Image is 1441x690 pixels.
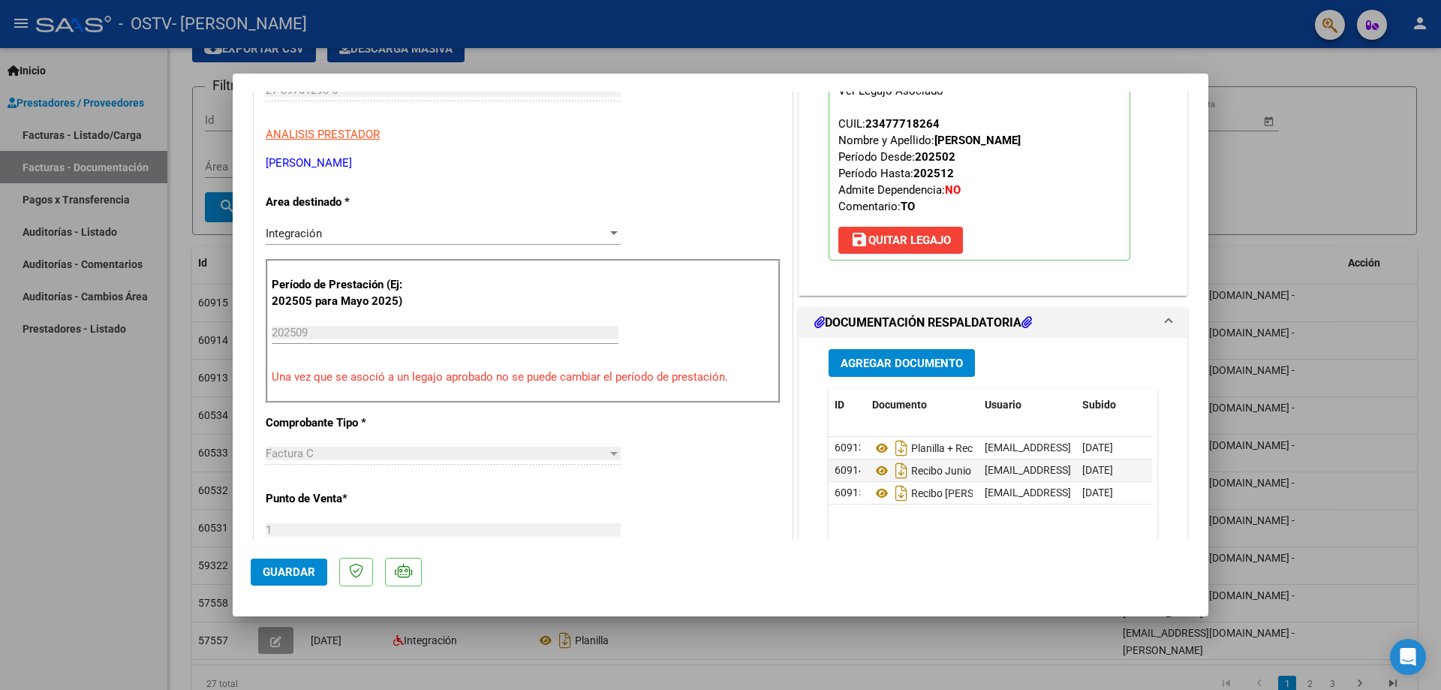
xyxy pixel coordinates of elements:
[799,338,1187,649] div: DOCUMENTACIÓN RESPALDATORIA
[1082,441,1113,453] span: [DATE]
[892,481,911,505] i: Descargar documento
[263,565,315,579] span: Guardar
[835,399,844,411] span: ID
[913,167,954,180] strong: 202512
[266,227,322,240] span: Integración
[829,349,975,377] button: Agregar Documento
[872,399,927,411] span: Documento
[266,155,781,172] p: [PERSON_NAME]
[892,436,911,460] i: Descargar documento
[901,200,915,213] strong: TO
[1082,487,1113,499] span: [DATE]
[872,487,1025,499] span: Recibo [PERSON_NAME]
[1082,464,1113,476] span: [DATE]
[872,442,992,454] span: Planilla + Recibos
[814,314,1032,332] h1: DOCUMENTACIÓN RESPALDATORIA
[1076,389,1151,421] datatable-header-cell: Subido
[838,227,963,254] button: Quitar Legajo
[866,389,979,421] datatable-header-cell: Documento
[829,389,866,421] datatable-header-cell: ID
[1151,389,1226,421] datatable-header-cell: Acción
[865,116,940,132] div: 23477718264
[272,276,423,310] p: Período de Prestación (Ej: 202505 para Mayo 2025)
[850,231,868,249] mat-icon: save
[985,399,1021,411] span: Usuario
[872,465,971,477] span: Recibo Junio
[266,490,420,508] p: Punto de Venta
[979,389,1076,421] datatable-header-cell: Usuario
[835,487,865,499] span: 60915
[266,128,380,141] span: ANALISIS PRESTADOR
[915,150,955,164] strong: 202502
[945,183,961,197] strong: NO
[829,61,1130,261] p: Legajo preaprobado para Período de Prestación:
[985,464,1239,476] span: [EMAIL_ADDRESS][DOMAIN_NAME] - [PERSON_NAME]
[835,441,865,453] span: 60913
[985,487,1239,499] span: [EMAIL_ADDRESS][DOMAIN_NAME] - [PERSON_NAME]
[1082,399,1116,411] span: Subido
[841,357,963,370] span: Agregar Documento
[266,194,420,211] p: Area destinado *
[1390,639,1426,675] div: Open Intercom Messenger
[266,414,420,432] p: Comprobante Tipo *
[838,83,943,99] div: Ver Legajo Asociado
[266,447,314,460] span: Factura C
[272,369,775,386] p: Una vez que se asoció a un legajo aprobado no se puede cambiar el período de prestación.
[838,200,915,213] span: Comentario:
[799,308,1187,338] mat-expansion-panel-header: DOCUMENTACIÓN RESPALDATORIA
[838,117,1021,213] span: CUIL: Nombre y Apellido: Período Desde: Período Hasta: Admite Dependencia:
[251,559,327,586] button: Guardar
[892,459,911,483] i: Descargar documento
[835,464,865,476] span: 60914
[934,134,1021,147] strong: [PERSON_NAME]
[850,234,951,247] span: Quitar Legajo
[985,441,1239,453] span: [EMAIL_ADDRESS][DOMAIN_NAME] - [PERSON_NAME]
